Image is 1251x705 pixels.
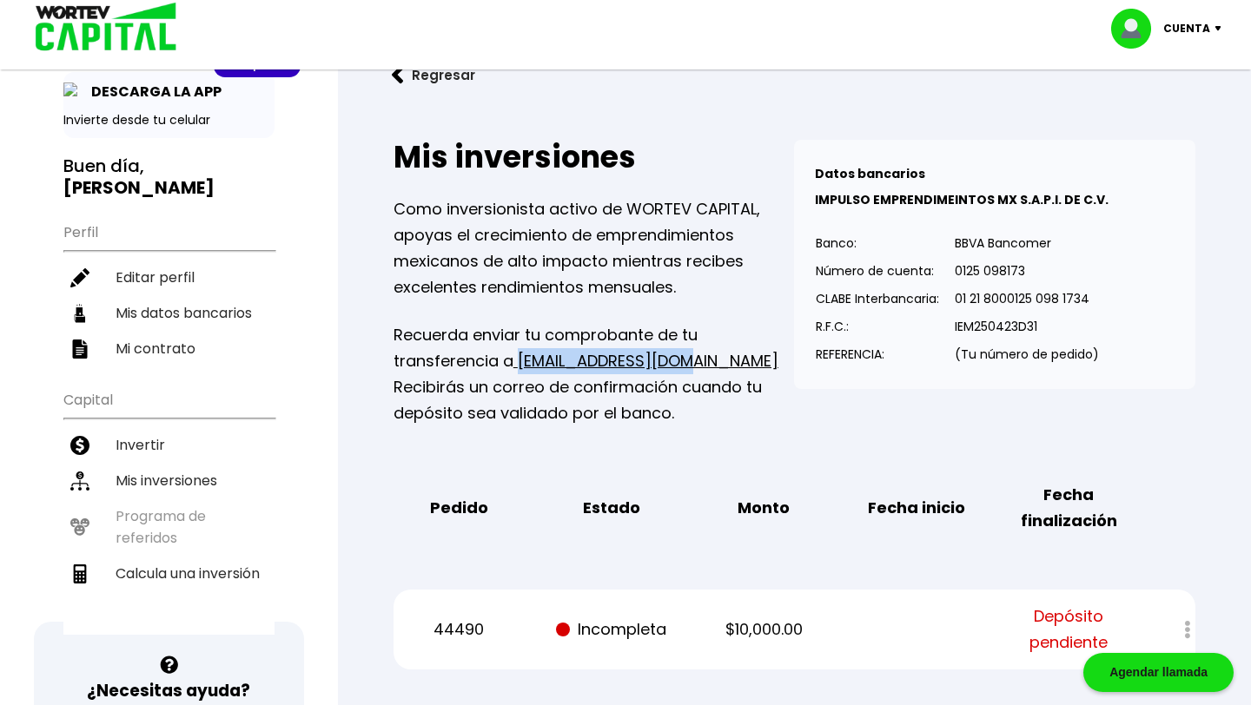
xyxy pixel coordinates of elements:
a: Mis datos bancarios [63,295,275,331]
p: REFERENCIA: [816,341,939,367]
p: (Tu número de pedido) [955,341,1099,367]
p: Número de cuenta: [816,258,939,284]
img: editar-icon.952d3147.svg [70,268,89,287]
p: 44490 [395,616,524,642]
p: Cuenta [1163,16,1210,42]
p: Como inversionista activo de WORTEV CAPITAL, apoyas el crecimiento de emprendimientos mexicanos d... [394,196,795,300]
img: profile-image [1111,9,1163,49]
button: Regresar [366,52,501,98]
b: Fecha finalización [1004,482,1133,534]
img: app-icon [63,82,83,102]
p: $10,000.00 [699,616,828,642]
p: 01 21 8000125 098 1734 [955,286,1099,312]
b: [PERSON_NAME] [63,175,215,200]
a: Calcula una inversión [63,556,275,591]
div: Agendar llamada [1083,653,1234,692]
p: IEM250423D31 [955,313,1099,339]
b: Pedido [430,495,488,521]
p: R.F.C.: [816,313,939,339]
img: invertir-icon.b3b967d7.svg [70,436,89,455]
ul: Perfil [63,213,275,366]
img: inversiones-icon.6695dc30.svg [70,471,89,491]
p: BBVA Bancomer [955,230,1099,256]
p: Invierte desde tu celular [63,111,275,129]
h2: Mis inversiones [394,140,795,175]
p: 0125 098173 [955,258,1099,284]
a: [EMAIL_ADDRESS][DOMAIN_NAME] [513,350,778,372]
img: contrato-icon.f2db500c.svg [70,339,89,359]
p: Banco: [816,230,939,256]
a: Mi contrato [63,331,275,366]
p: Recuerda enviar tu comprobante de tu transferencia a Recibirás un correo de confirmación cuando t... [394,322,795,426]
img: icon-down [1210,26,1234,31]
p: CLABE Interbancaria: [816,286,939,312]
b: Monto [738,495,790,521]
a: Invertir [63,427,275,463]
a: Editar perfil [63,260,275,295]
h3: Buen día, [63,155,275,199]
p: Incompleta [547,616,676,642]
p: DESCARGA LA APP [83,81,222,102]
a: flecha izquierdaRegresar [366,52,1223,98]
b: Fecha inicio [868,495,965,521]
ul: Capital [63,380,275,635]
a: Mis inversiones [63,463,275,498]
img: flecha izquierda [392,66,404,84]
b: Datos bancarios [815,165,925,182]
span: Depósito pendiente [1004,603,1133,656]
b: IMPULSO EMPRENDIMEINTOS MX S.A.P.I. DE C.V. [815,191,1109,208]
img: datos-icon.10cf9172.svg [70,304,89,323]
b: Estado [583,495,640,521]
h3: ¿Necesitas ayuda? [87,678,250,703]
img: calculadora-icon.17d418c4.svg [70,564,89,583]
